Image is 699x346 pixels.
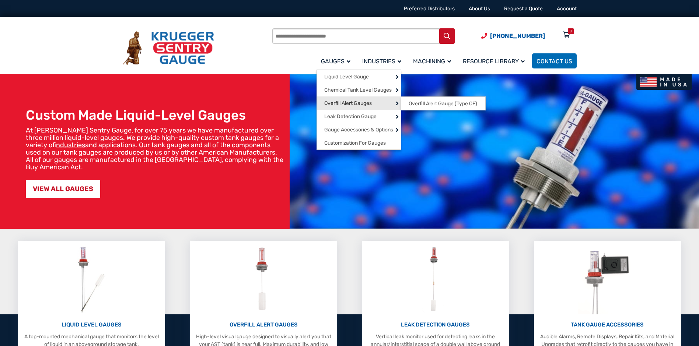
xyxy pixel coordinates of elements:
[409,100,477,107] span: Overfill Alert Gauge (Type OF)
[469,6,490,12] a: About Us
[490,32,545,39] span: [PHONE_NUMBER]
[366,321,505,329] p: LEAK DETECTION GAUGES
[532,53,577,68] a: Contact Us
[636,74,692,90] img: Made In USA
[194,321,333,329] p: OVERFILL ALERT GAUGES
[317,123,401,136] a: Gauge Accessories & Options
[578,244,637,314] img: Tank Gauge Accessories
[321,58,350,65] span: Gauges
[404,6,455,12] a: Preferred Distributors
[504,6,543,12] a: Request a Quote
[401,97,485,110] a: Overfill Alert Gauge (Type OF)
[324,100,372,107] span: Overfill Alert Gauges
[317,52,358,70] a: Gauges
[421,244,450,314] img: Leak Detection Gauges
[317,70,401,83] a: Liquid Level Gauge
[26,107,286,123] h1: Custom Made Liquid-Level Gauges
[324,140,386,146] span: Customization For Gauges
[324,113,377,120] span: Leak Detection Gauge
[324,127,393,133] span: Gauge Accessories & Options
[358,52,409,70] a: Industries
[26,127,286,171] p: At [PERSON_NAME] Sentry Gauge, for over 75 years we have manufactured over three million liquid-l...
[56,141,85,149] a: industries
[413,58,451,65] span: Machining
[538,321,677,329] p: TANK GAUGE ACCESSORIES
[317,110,401,123] a: Leak Detection Gauge
[26,180,100,198] a: VIEW ALL GAUGES
[481,31,545,40] a: Phone Number (920) 434-8860
[458,52,532,70] a: Resource Library
[22,321,161,329] p: LIQUID LEVEL GAUGES
[409,52,458,70] a: Machining
[123,31,214,65] img: Krueger Sentry Gauge
[324,74,369,80] span: Liquid Level Gauge
[317,136,401,149] a: Customization For Gauges
[537,58,572,65] span: Contact Us
[72,244,111,314] img: Liquid Level Gauges
[247,244,280,314] img: Overfill Alert Gauges
[324,87,392,93] span: Chemical Tank Level Gauges
[317,96,401,110] a: Overfill Alert Gauges
[362,58,401,65] span: Industries
[570,28,572,34] div: 0
[557,6,577,12] a: Account
[463,58,525,65] span: Resource Library
[317,83,401,96] a: Chemical Tank Level Gauges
